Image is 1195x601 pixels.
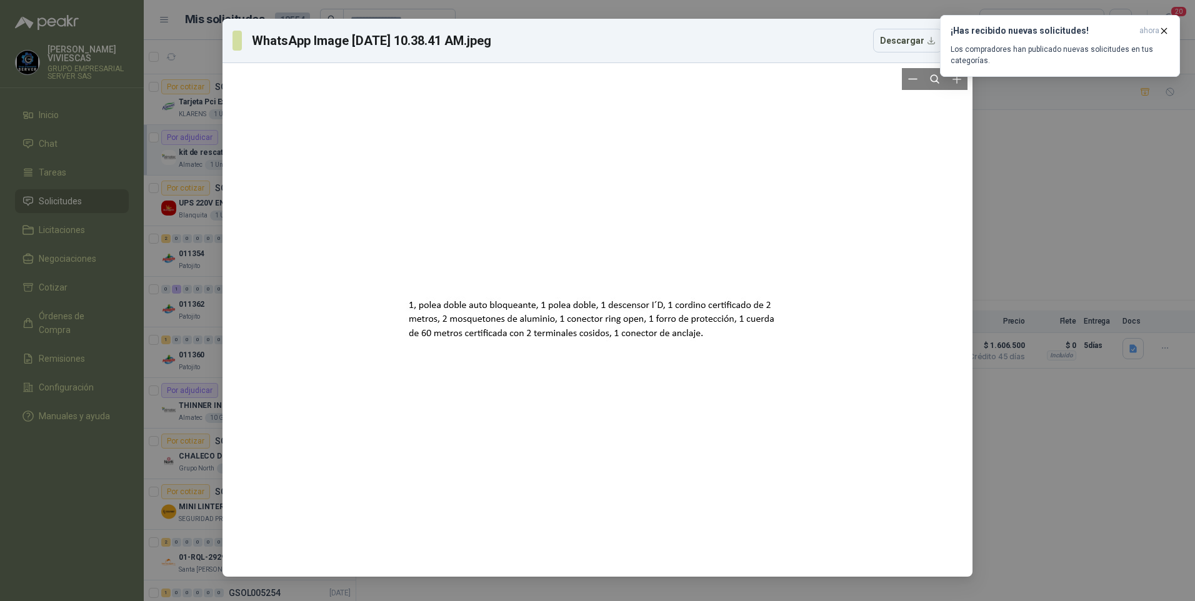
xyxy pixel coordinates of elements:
h3: WhatsApp Image [DATE] 10.38.41 AM.jpeg [252,31,492,50]
span: ahora [1139,26,1159,36]
p: Los compradores han publicado nuevas solicitudes en tus categorías. [951,44,1169,66]
h3: ¡Has recibido nuevas solicitudes! [951,26,1134,36]
button: Zoom out [902,68,924,90]
button: Reset zoom [924,68,946,90]
button: Descargar [873,29,942,52]
button: ¡Has recibido nuevas solicitudes!ahora Los compradores han publicado nuevas solicitudes en tus ca... [940,15,1180,77]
